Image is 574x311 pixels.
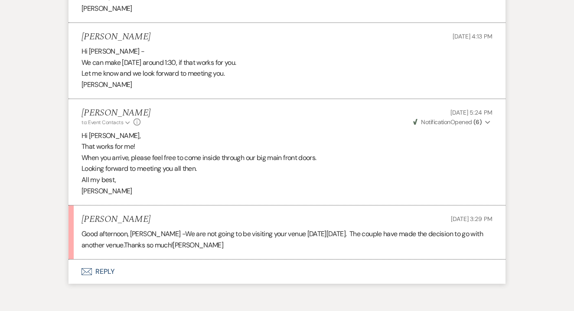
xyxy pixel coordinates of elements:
p: [PERSON_NAME] [82,79,492,90]
span: [DATE] 4:13 PM [453,32,492,40]
p: [PERSON_NAME] [82,3,492,14]
p: When you arrive, please feel free to come inside through our big main front doors. [82,152,492,164]
p: Hi [PERSON_NAME], [82,130,492,141]
p: Hi [PERSON_NAME] - [82,46,492,57]
span: Opened [413,118,482,126]
h5: [PERSON_NAME] [82,214,150,225]
span: Notification [421,118,450,126]
strong: ( 6 ) [473,118,482,126]
button: NotificationOpened (6) [412,118,492,127]
h5: [PERSON_NAME] [82,108,150,119]
button: to: Event Contacts [82,119,131,126]
p: We can make [DATE] around 1:30, if that works for you. [82,57,492,68]
div: Good afternoon, [PERSON_NAME] -We are not going to be visiting your venue [DATE][DATE]. The coupl... [82,228,492,250]
span: [DATE] 5:24 PM [450,109,492,116]
span: [DATE] 3:29 PM [451,215,492,223]
p: Let me know and we look forward to meeting you. [82,68,492,79]
p: That works for me! [82,141,492,152]
button: Reply [68,260,506,284]
span: to: Event Contacts [82,119,123,126]
p: Looking forward to meeting you all then. [82,163,492,174]
p: [PERSON_NAME] [82,186,492,197]
h5: [PERSON_NAME] [82,32,150,42]
p: All my best, [82,174,492,186]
